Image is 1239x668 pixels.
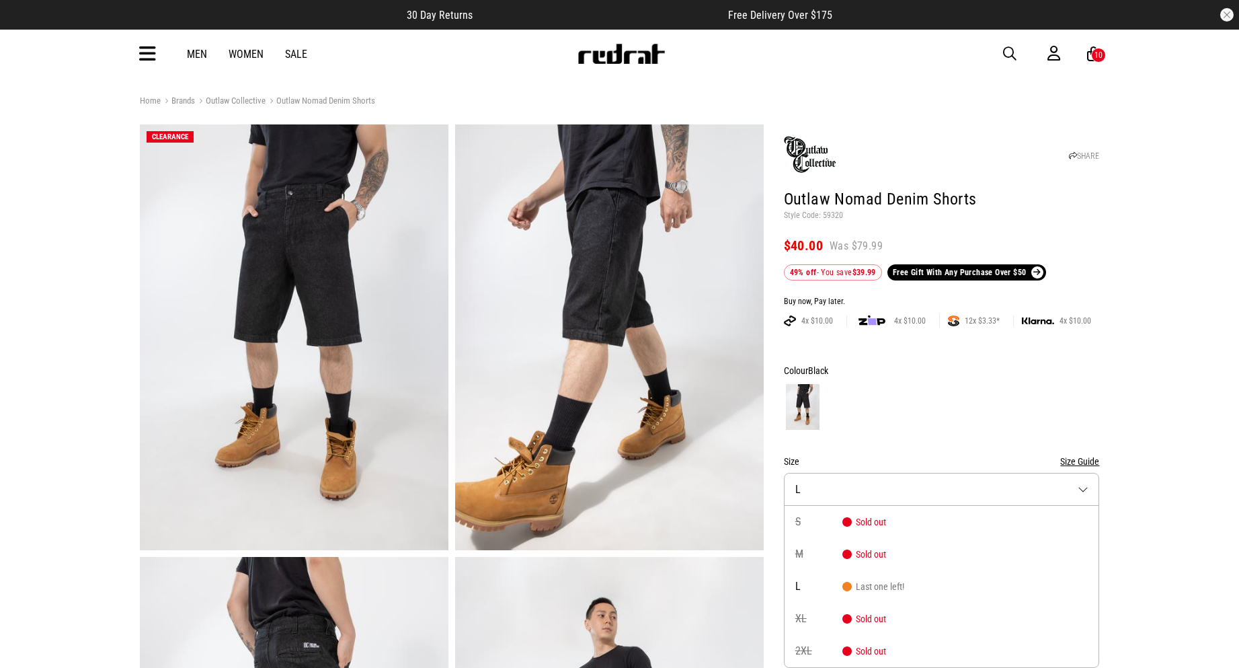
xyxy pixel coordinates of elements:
[795,614,842,624] span: XL
[187,48,207,61] a: Men
[808,365,828,376] span: Black
[959,316,1005,326] span: 12x $3.33*
[152,133,188,141] span: CLEARANCE
[266,96,375,108] a: Outlaw Nomad Denim Shorts
[784,264,882,281] div: - You save
[728,9,832,22] span: Free Delivery Over $175
[842,549,886,560] span: Sold out
[140,96,161,106] a: Home
[795,517,842,527] span: S
[285,48,307,61] a: Sale
[795,483,801,496] span: L
[1069,151,1099,161] a: SHARE
[948,316,959,326] img: SPLITPAY
[499,8,701,22] iframe: Customer reviews powered by Trustpilot
[784,189,1100,211] h1: Outlaw Nomad Denim Shorts
[795,646,842,657] span: 2XL
[784,297,1100,307] div: Buy now, Pay later.
[795,581,842,592] span: L
[1094,50,1103,60] div: 10
[842,581,904,592] span: Last one left!
[784,136,838,174] img: Outlaw Collective
[784,363,1100,379] div: Colour
[796,316,838,326] span: 4x $10.00
[830,239,883,254] span: Was $79.99
[784,237,823,254] span: $40.00
[784,316,796,326] img: AFTERPAY
[889,316,931,326] span: 4x $10.00
[1087,47,1100,61] a: 10
[195,96,266,108] a: Outlaw Collective
[1060,453,1099,470] button: Size Guide
[786,384,820,430] img: Black
[140,124,448,550] img: Outlaw Nomad Denim Shorts in Black
[455,124,764,550] img: Outlaw Nomad Denim Shorts in Black
[887,264,1046,281] a: Free Gift With Any Purchase Over $50
[1022,318,1054,325] img: KLARNA
[577,44,666,64] img: Redrat logo
[790,268,817,277] b: 49% off
[407,9,473,22] span: 30 Day Returns
[852,268,876,277] b: $39.99
[784,453,1100,470] div: Size
[229,48,264,61] a: Women
[858,314,885,328] img: zip
[842,517,886,527] span: Sold out
[784,211,1100,221] p: Style Code: 59320
[842,614,886,624] span: Sold out
[1054,316,1096,326] span: 4x $10.00
[842,646,886,657] span: Sold out
[795,549,842,560] span: M
[161,96,195,108] a: Brands
[784,473,1100,506] button: L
